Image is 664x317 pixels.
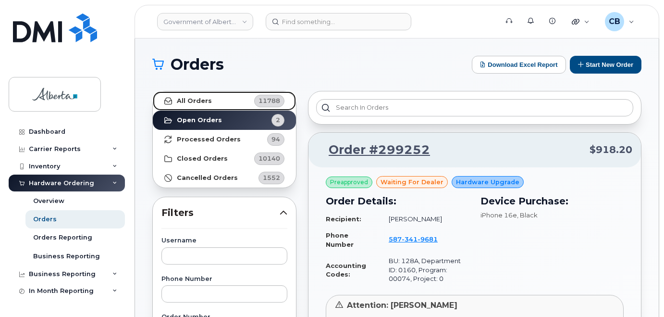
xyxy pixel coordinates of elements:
a: All Orders11788 [153,91,296,111]
span: 94 [271,135,280,144]
a: Cancelled Orders1552 [153,168,296,188]
a: Order #299252 [317,141,430,159]
span: Attention: [PERSON_NAME] [347,301,457,310]
a: Processed Orders94 [153,130,296,149]
h3: Device Purchase: [480,194,624,208]
input: Search in orders [316,99,633,116]
a: Open Orders2 [153,111,296,130]
strong: Recipient: [326,215,361,223]
span: iPhone 16e [480,211,517,219]
button: Start New Order [570,56,641,74]
strong: Closed Orders [177,155,228,163]
a: Closed Orders10140 [153,149,296,168]
td: BU: 128A, Department ID: 0160, Program: 00074, Project: 0 [380,253,469,287]
span: 1552 [263,173,280,182]
strong: Phone Number [326,231,354,248]
span: 587 [389,235,438,243]
h3: Order Details: [326,194,469,208]
span: Orders [171,57,224,72]
label: Phone Number [161,276,287,282]
span: Preapproved [330,178,368,187]
span: $918.20 [590,143,632,157]
span: 9681 [418,235,438,243]
label: Username [161,238,287,244]
button: Download Excel Report [472,56,566,74]
span: 2 [276,115,280,125]
span: 10140 [258,154,280,163]
strong: Cancelled Orders [177,174,238,182]
strong: Open Orders [177,116,222,124]
span: waiting for dealer [381,178,443,187]
span: Filters [161,206,280,220]
strong: Processed Orders [177,136,241,143]
td: [PERSON_NAME] [380,211,469,228]
span: 11788 [258,96,280,105]
a: 5873419681 [389,235,449,243]
strong: All Orders [177,97,212,105]
span: Hardware Upgrade [456,178,519,187]
span: , Black [517,211,538,219]
span: 341 [402,235,418,243]
strong: Accounting Codes: [326,262,366,279]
